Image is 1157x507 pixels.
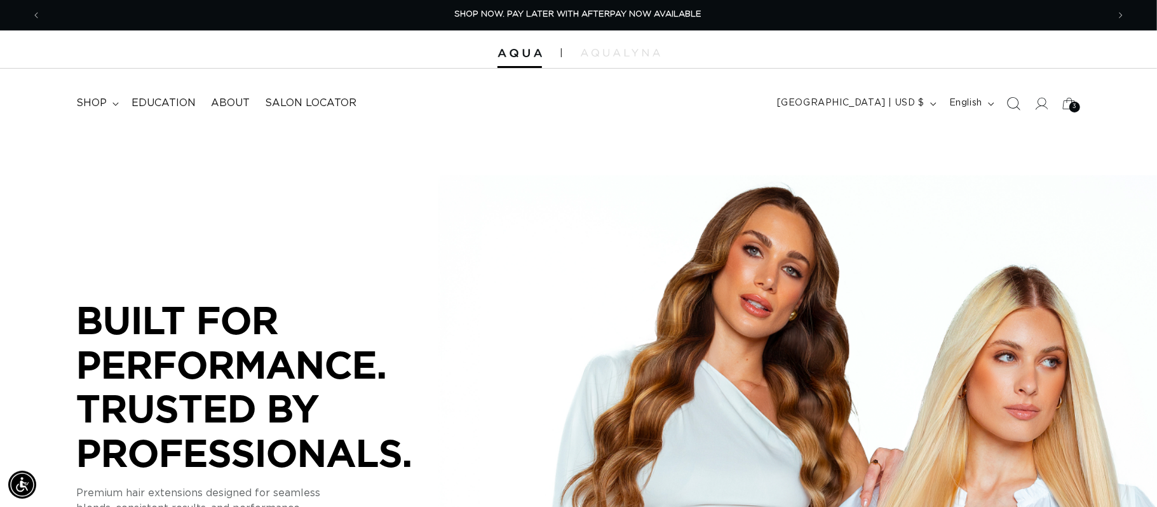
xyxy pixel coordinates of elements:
[257,89,364,118] a: Salon Locator
[769,91,942,116] button: [GEOGRAPHIC_DATA] | USD $
[76,97,107,110] span: shop
[211,97,250,110] span: About
[69,89,124,118] summary: shop
[454,10,701,18] span: SHOP NOW. PAY LATER WITH AFTERPAY NOW AVAILABLE
[497,49,542,58] img: Aqua Hair Extensions
[777,97,924,110] span: [GEOGRAPHIC_DATA] | USD $
[1107,3,1135,27] button: Next announcement
[8,471,36,499] div: Accessibility Menu
[999,90,1027,118] summary: Search
[265,97,356,110] span: Salon Locator
[949,97,982,110] span: English
[942,91,999,116] button: English
[203,89,257,118] a: About
[76,298,457,475] p: BUILT FOR PERFORMANCE. TRUSTED BY PROFESSIONALS.
[581,49,660,57] img: aqualyna.com
[22,3,50,27] button: Previous announcement
[132,97,196,110] span: Education
[124,89,203,118] a: Education
[1072,102,1077,112] span: 3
